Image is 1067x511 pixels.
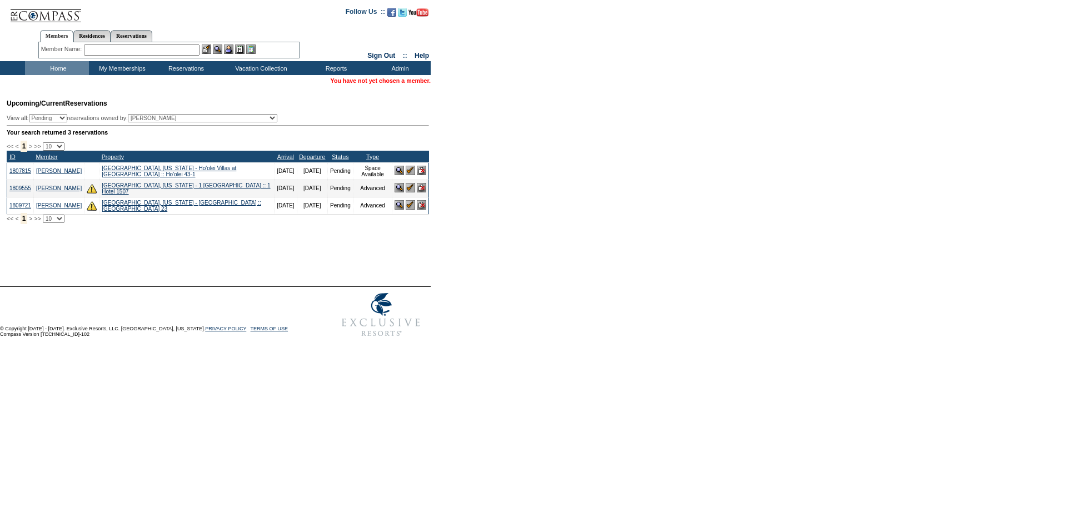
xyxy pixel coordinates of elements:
a: [PERSON_NAME] [36,202,82,209]
span: < [15,143,18,150]
td: [DATE] [297,197,327,214]
span: >> [34,143,41,150]
img: Cancel Reservation [417,183,426,192]
a: Residences [73,30,111,42]
td: [DATE] [275,197,297,214]
span: << [7,143,13,150]
img: Confirm Reservation [406,166,415,175]
img: Subscribe to our YouTube Channel [408,8,428,17]
a: Property [102,153,124,160]
img: Cancel Reservation [417,166,426,175]
span: :: [403,52,407,59]
a: Status [332,153,348,160]
td: Reports [303,61,367,75]
a: Member [36,153,57,160]
img: Confirm Reservation [406,200,415,210]
a: ID [9,153,16,160]
td: [DATE] [297,162,327,180]
div: View all: reservations owned by: [7,114,282,122]
a: Members [40,30,74,42]
img: Cancel Reservation [417,200,426,210]
td: Space Available [353,162,392,180]
span: Reservations [7,100,107,107]
img: There are insufficient days and/or tokens to cover this reservation [87,183,97,194]
td: Advanced [353,180,392,197]
a: [PERSON_NAME] [36,168,82,174]
span: >> [34,215,41,222]
a: Follow us on Twitter [398,11,407,18]
span: > [29,143,32,150]
a: Help [415,52,429,59]
img: b_edit.gif [202,44,211,54]
span: 1 [21,213,28,224]
img: View Reservation [395,166,404,175]
a: [GEOGRAPHIC_DATA], [US_STATE] - Ho'olei Villas at [GEOGRAPHIC_DATA] :: Ho'olei 43-1 [102,165,236,177]
td: Pending [328,162,353,180]
img: Follow us on Twitter [398,8,407,17]
img: View [213,44,222,54]
td: [DATE] [297,180,327,197]
td: Advanced [353,197,392,214]
a: Reservations [111,30,152,42]
a: 1809555 [9,185,31,191]
span: << [7,215,13,222]
a: Become our fan on Facebook [387,11,396,18]
img: Exclusive Resorts [331,287,431,343]
img: b_calculator.gif [246,44,256,54]
span: You have not yet chosen a member. [331,77,431,84]
a: 1807815 [9,168,31,174]
img: Impersonate [224,44,233,54]
td: Follow Us :: [346,7,385,20]
span: Upcoming/Current [7,100,65,107]
a: Subscribe to our YouTube Channel [408,11,428,18]
div: Member Name: [41,44,84,54]
td: Vacation Collection [217,61,303,75]
img: Confirm Reservation [406,183,415,192]
img: View Reservation [395,200,404,210]
img: Reservations [235,44,245,54]
td: Admin [367,61,431,75]
a: Arrival [277,153,294,160]
td: [DATE] [275,180,297,197]
td: Home [25,61,89,75]
a: Type [366,153,379,160]
td: [DATE] [275,162,297,180]
a: [GEOGRAPHIC_DATA], [US_STATE] - [GEOGRAPHIC_DATA] :: [GEOGRAPHIC_DATA] 23 [102,200,261,212]
a: [PERSON_NAME] [36,185,82,191]
div: Your search returned 3 reservations [7,129,429,136]
img: Become our fan on Facebook [387,8,396,17]
img: There are insufficient days and/or tokens to cover this reservation [87,201,97,211]
span: 1 [21,141,28,152]
span: < [15,215,18,222]
img: View Reservation [395,183,404,192]
a: PRIVACY POLICY [205,326,246,331]
span: > [29,215,32,222]
a: 1809721 [9,202,31,209]
td: Pending [328,197,353,214]
td: Pending [328,180,353,197]
td: Reservations [153,61,217,75]
a: Departure [299,153,325,160]
a: TERMS OF USE [251,326,288,331]
td: My Memberships [89,61,153,75]
a: [GEOGRAPHIC_DATA], [US_STATE] - 1 [GEOGRAPHIC_DATA] :: 1 Hotel 1507 [102,182,270,195]
a: Sign Out [367,52,395,59]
